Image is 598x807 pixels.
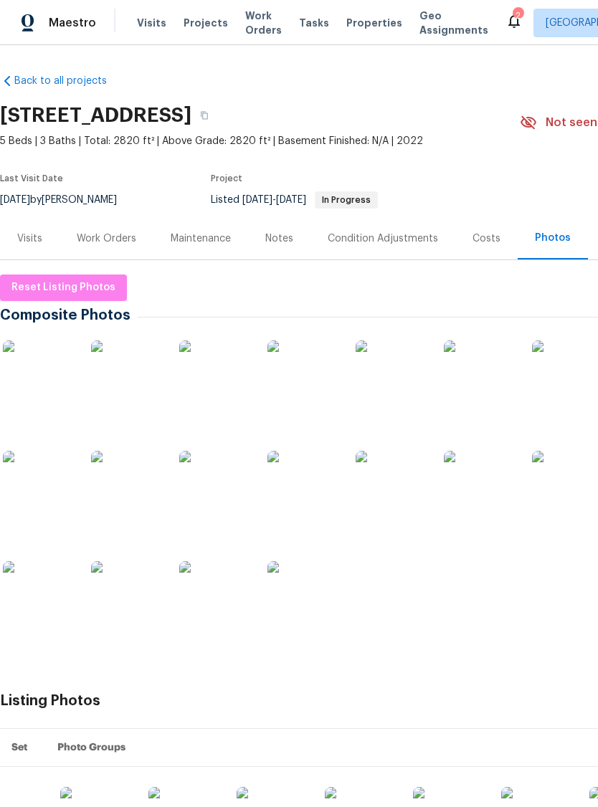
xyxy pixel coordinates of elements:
div: Photos [535,231,571,245]
span: Geo Assignments [419,9,488,37]
div: Work Orders [77,231,136,246]
span: Projects [184,16,228,30]
button: Copy Address [191,102,217,128]
div: Costs [473,231,500,246]
span: [DATE] [276,195,306,205]
span: Properties [346,16,402,30]
div: Visits [17,231,42,246]
div: Maintenance [171,231,231,246]
span: Listed [211,195,378,205]
span: [DATE] [242,195,272,205]
span: Work Orders [245,9,282,37]
div: Notes [265,231,293,246]
span: Maestro [49,16,96,30]
div: Condition Adjustments [328,231,438,246]
span: Visits [137,16,166,30]
span: In Progress [316,196,376,204]
span: Project [211,174,242,183]
div: 2 [513,9,523,23]
span: - [242,195,306,205]
span: Tasks [299,18,329,28]
span: Reset Listing Photos [11,279,115,297]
